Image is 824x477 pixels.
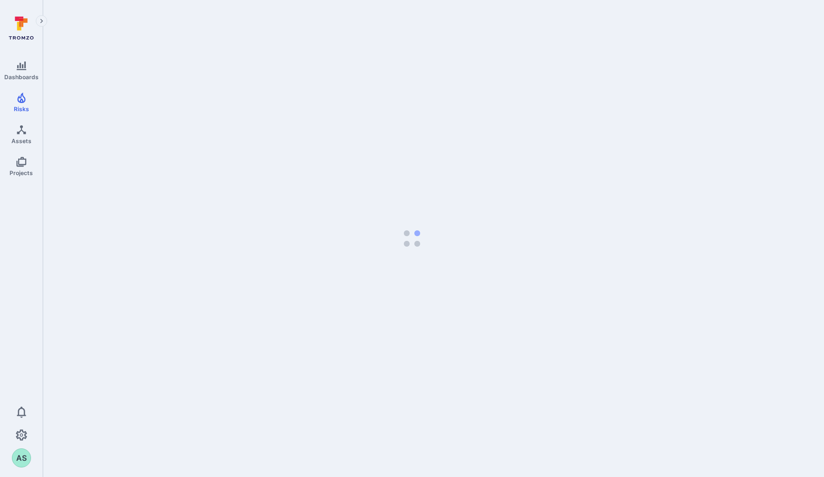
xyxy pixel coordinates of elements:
div: Abhisek Sutar [12,448,31,467]
span: Assets [11,137,31,145]
i: Expand navigation menu [38,17,45,25]
button: Expand navigation menu [36,15,47,27]
button: AS [12,448,31,467]
span: Risks [14,105,29,113]
span: Dashboards [4,73,39,81]
span: Projects [10,169,33,176]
